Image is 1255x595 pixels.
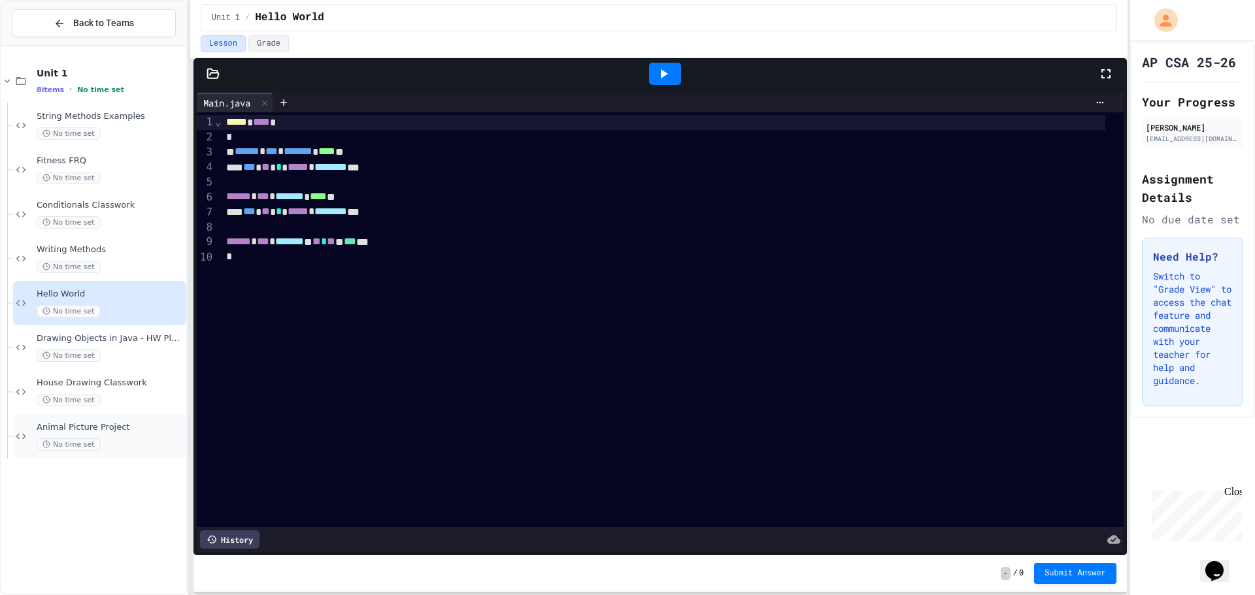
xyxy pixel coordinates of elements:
div: History [200,530,259,549]
div: 8 [197,220,214,234]
div: 6 [197,190,214,205]
span: Hello World [37,289,184,300]
span: Drawing Objects in Java - HW Playposit Code [37,333,184,344]
div: Main.java [197,96,257,110]
iframe: chat widget [1146,486,1242,541]
div: Chat with us now!Close [5,5,90,83]
span: • [69,84,72,95]
h2: Your Progress [1142,93,1243,111]
div: 9 [197,234,214,249]
button: Lesson [201,35,246,52]
span: No time set [37,305,101,317]
span: Conditionals Classwork [37,200,184,211]
div: 1 [197,115,214,130]
span: Writing Methods [37,244,184,255]
span: Submit Answer [1045,568,1106,579]
span: String Methods Examples [37,111,184,122]
h1: AP CSA 25-26 [1142,53,1236,71]
span: No time set [37,349,101,362]
h3: Need Help? [1153,249,1232,265]
span: 8 items [37,86,64,94]
div: No due date set [1142,212,1243,227]
span: No time set [37,127,101,140]
span: / [245,12,250,23]
div: 4 [197,160,214,175]
span: Unit 1 [212,12,240,23]
div: 7 [197,205,214,220]
span: / [1013,568,1018,579]
button: Back to Teams [12,9,176,37]
div: Main.java [197,93,273,112]
div: [PERSON_NAME] [1146,121,1239,133]
button: Grade [248,35,289,52]
span: Unit 1 [37,67,184,79]
span: Animal Picture Project [37,422,184,433]
span: No time set [37,438,101,451]
span: Back to Teams [73,16,134,30]
span: No time set [77,86,124,94]
div: [EMAIL_ADDRESS][DOMAIN_NAME] [1146,134,1239,144]
span: No time set [37,261,101,273]
div: 3 [197,145,214,160]
span: Hello World [255,10,324,25]
div: 5 [197,175,214,189]
span: No time set [37,216,101,229]
div: 2 [197,130,214,144]
span: Fold line [214,116,222,128]
h2: Assignment Details [1142,170,1243,206]
iframe: chat widget [1200,543,1242,582]
button: Submit Answer [1034,563,1116,584]
span: Fitness FRQ [37,155,184,167]
span: No time set [37,172,101,184]
span: - [1001,567,1011,580]
div: My Account [1141,5,1181,35]
p: Switch to "Grade View" to access the chat feature and communicate with your teacher for help and ... [1153,270,1232,387]
div: 10 [197,250,214,265]
span: 0 [1019,568,1024,579]
span: No time set [37,394,101,406]
span: House Drawing Classwork [37,378,184,389]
